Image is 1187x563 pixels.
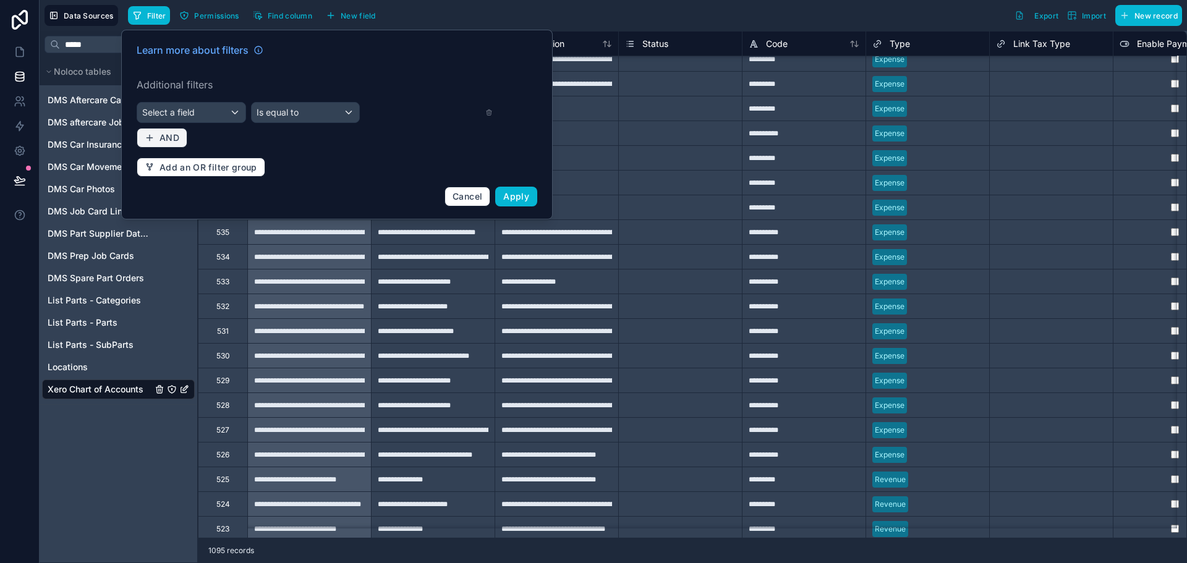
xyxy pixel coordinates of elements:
span: DMS Job Card Line Items [48,205,152,218]
span: Select a field [142,107,195,117]
button: Find column [249,6,317,25]
div: Expense [875,375,904,386]
span: Status [642,38,668,50]
div: Expense [875,350,904,362]
a: DMS Spare Part Orders [48,272,152,284]
div: Expense [875,153,904,164]
a: DMS Car Insurance [48,138,152,151]
a: Learn more about filters [137,43,263,57]
button: Export [1010,5,1063,26]
a: List Parts - Categories [48,294,152,307]
div: 525 [216,475,229,485]
div: 523 [216,524,229,534]
div: Expense [875,326,904,337]
span: Type [890,38,910,50]
span: Data Sources [64,11,114,20]
div: Expense [875,227,904,238]
span: New record [1134,11,1178,20]
a: DMS Aftercare Car Complaints [48,94,152,106]
span: Xero Chart of Accounts [48,383,143,396]
span: DMS Car Insurance [48,138,127,151]
div: Revenue [875,523,906,535]
div: DMS Prep Job Cards [42,246,195,266]
span: Locations [48,361,88,373]
div: Expense [875,103,904,114]
span: List Parts - Parts [48,316,117,329]
div: 532 [216,302,229,311]
span: List Parts - Categories [48,294,141,307]
button: Import [1063,5,1110,26]
div: 535 [216,227,229,237]
div: DMS Spare Part Orders [42,268,195,288]
button: Permissions [175,6,243,25]
span: New field [341,11,376,20]
div: 531 [217,326,229,336]
span: Export [1034,11,1058,20]
span: List Parts - SubParts [48,339,134,351]
div: 534 [216,252,230,262]
div: Expense [875,425,904,436]
a: List Parts - Parts [48,316,152,329]
a: Locations [48,361,152,373]
div: Expense [875,177,904,188]
a: List Parts - SubParts [48,339,152,351]
div: Xero Chart of Accounts [42,379,195,399]
div: Expense [875,252,904,263]
div: Expense [875,449,904,460]
button: New field [321,6,380,25]
button: AND [137,128,187,148]
div: 530 [216,351,230,361]
div: List Parts - Parts [42,313,195,332]
div: scrollable content [40,58,197,405]
span: Code [766,38,788,50]
span: Link Tax Type [1013,38,1070,50]
a: Permissions [175,6,248,25]
div: 524 [216,499,230,509]
div: DMS Part Supplier Database [42,224,195,243]
label: Additional filters [137,77,537,92]
div: 527 [216,425,229,435]
div: List Parts - Categories [42,290,195,310]
button: Data Sources [45,5,118,26]
div: Expense [875,400,904,411]
div: DMS Car Insurance [42,135,195,155]
button: Filter [128,6,171,25]
span: Is equal to [257,107,299,117]
button: Noloco tables [42,63,177,80]
span: Find column [268,11,312,20]
span: Filter [147,11,166,20]
button: Cancel [445,187,490,206]
span: Import [1082,11,1106,20]
button: Add an OR filter group [137,158,265,177]
span: Add an OR filter group [160,162,257,173]
div: List Parts - SubParts [42,335,195,355]
div: Revenue [875,474,906,485]
a: DMS Car Photos [48,183,152,195]
span: DMS Spare Part Orders [48,272,144,284]
button: Apply [495,187,537,206]
a: DMS Prep Job Cards [48,250,152,262]
div: Revenue [875,499,906,510]
span: Learn more about filters [137,43,249,57]
div: 529 [216,376,229,386]
a: Xero Chart of Accounts [48,383,152,396]
div: 533 [216,277,229,287]
div: DMS Car Movement [42,157,195,177]
div: DMS Aftercare Car Complaints [42,90,195,110]
span: Permissions [194,11,239,20]
div: Locations [42,357,195,377]
a: DMS aftercare Job Cards [48,116,152,129]
a: New record [1110,5,1182,26]
div: Expense [875,128,904,139]
span: Noloco tables [54,66,111,78]
div: Expense [875,202,904,213]
div: DMS Job Card Line Items [42,201,195,221]
div: DMS Car Photos [42,179,195,199]
a: DMS Part Supplier Database [48,227,152,240]
span: AND [160,132,179,143]
span: 1095 records [208,546,254,556]
span: DMS aftercare Job Cards [48,116,151,129]
button: Is equal to [251,102,360,123]
div: Expense [875,78,904,90]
